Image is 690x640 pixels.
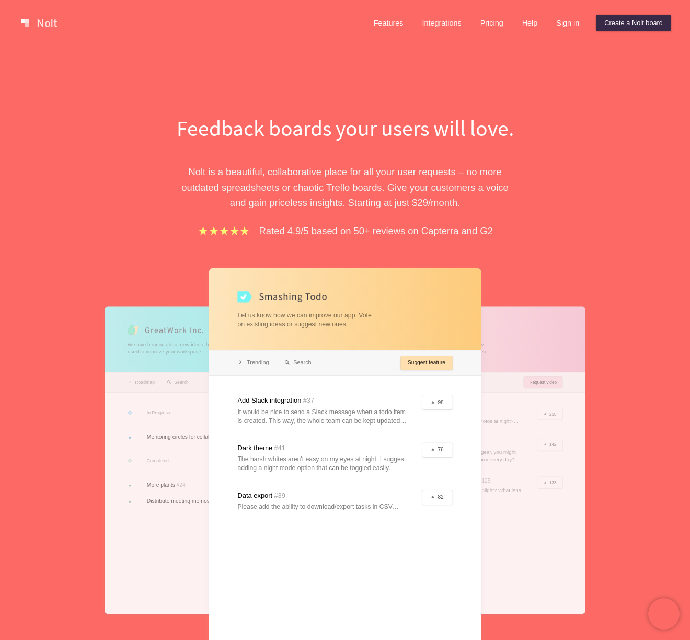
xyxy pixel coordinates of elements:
[165,164,525,210] p: Nolt is a beautiful, collaborative place for all your user requests – no more outdated spreadshee...
[259,223,493,238] p: Rated 4.9/5 based on 50+ reviews on Capterra and G2
[548,15,588,31] a: Sign in
[413,15,469,31] a: Integrations
[197,225,250,237] img: stars.b067e34983.png
[514,15,546,31] a: Help
[648,598,680,630] iframe: Chatra live chat
[165,113,525,143] h1: Feedback boards your users will love.
[472,15,512,31] a: Pricing
[596,15,671,31] a: Create a Nolt board
[365,15,412,31] a: Features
